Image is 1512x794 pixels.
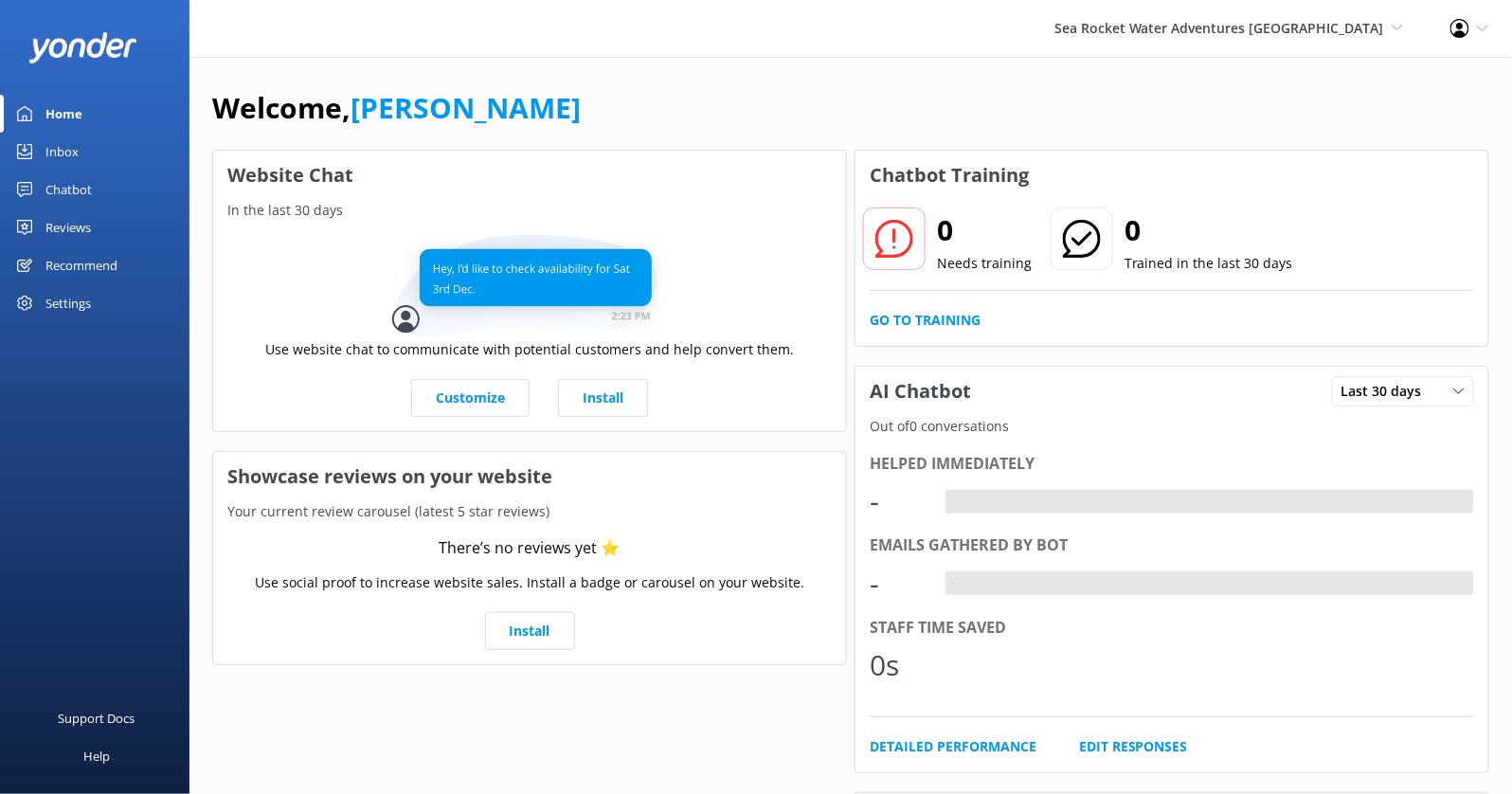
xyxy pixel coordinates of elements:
[945,490,960,514] div: -
[45,284,91,322] div: Settings
[45,208,91,246] div: Reviews
[265,339,794,360] p: Use website chat to communicate with potential customers and help convert them.
[870,452,1474,477] div: Helped immediately
[83,737,110,775] div: Help
[870,478,927,524] div: -
[1125,208,1293,253] h2: 0
[937,253,1032,274] p: Needs training
[1054,19,1384,37] span: Sea Rocket Water Adventures [GEOGRAPHIC_DATA]
[213,200,846,221] p: In the last 30 days
[1125,253,1293,274] p: Trained in the last 30 days
[870,533,1474,558] div: Emails gathered by bot
[28,32,137,63] img: yonder-white-logo.png
[213,452,846,501] h3: Showcase reviews on your website
[855,151,1043,200] h3: Chatbot Training
[870,736,1036,757] a: Detailed Performance
[870,561,927,606] div: -
[213,501,846,522] p: Your current review carousel (latest 5 star reviews)
[45,171,92,208] div: Chatbot
[870,616,1474,641] div: Staff time saved
[1341,381,1433,402] span: Last 30 days
[213,151,846,200] h3: Website Chat
[45,246,117,284] div: Recommend
[485,612,575,650] a: Install
[45,133,79,171] div: Inbox
[351,88,581,127] a: [PERSON_NAME]
[255,572,804,593] p: Use social proof to increase website sales. Install a badge or carousel on your website.
[392,235,667,338] img: conversation...
[411,379,530,417] a: Customize
[870,310,981,331] a: Go to Training
[1079,736,1188,757] a: Edit Responses
[440,536,621,561] div: There’s no reviews yet ⭐
[855,416,1488,437] p: Out of 0 conversations
[45,95,82,133] div: Home
[945,571,960,596] div: -
[855,367,985,416] h3: AI Chatbot
[558,379,648,417] a: Install
[212,85,581,131] h1: Welcome,
[937,208,1032,253] h2: 0
[59,699,135,737] div: Support Docs
[870,642,927,688] div: 0s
